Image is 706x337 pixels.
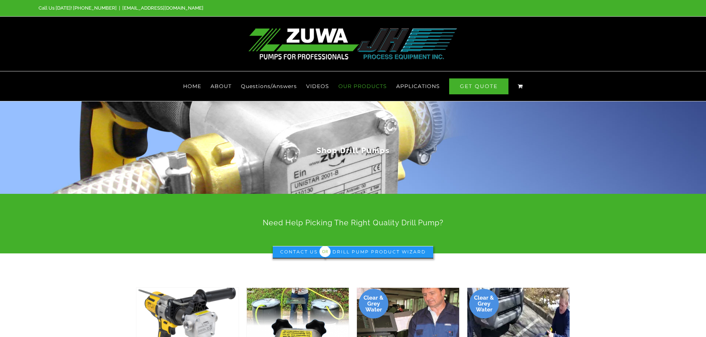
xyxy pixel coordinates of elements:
a: GET QUOTE [449,71,508,101]
a: [EMAIL_ADDRESS][DOMAIN_NAME] [122,5,203,11]
img: Quality Drill Pump Pennsylvania - Metal Drill Pump PA [248,28,458,60]
span: Contact Us [280,249,318,255]
span: APPLICATIONS [396,84,440,89]
span: Call Us [DATE]! [PHONE_NUMBER] [39,5,117,11]
a: Drill Pump Product Wizard [325,246,433,258]
h2: Need Help Picking The Right Quality Drill Pump? [136,218,570,228]
a: APPLICATIONS [396,71,440,101]
span: OUR PRODUCTS [338,84,387,89]
span: ABOUT [211,84,232,89]
a: View Cart [518,71,523,101]
span: GET QUOTE [449,78,508,94]
a: VIDEOS [306,71,329,101]
nav: Main Menu [39,71,667,101]
span: Clear & Grey Water [469,295,499,313]
span: OR [322,247,328,256]
a: ABOUT [211,71,232,101]
span: HOME [183,84,201,89]
a: HOME [183,71,201,101]
a: OUR PRODUCTS [338,71,387,101]
span: Questions/Answers [241,84,297,89]
span: Drill Pump Product Wizard [332,249,426,255]
a: Questions/Answers [241,71,297,101]
span: Clear & Grey Water [359,295,388,313]
a: Contact Us [273,246,325,258]
span: VIDEOS [306,84,329,89]
h1: Shop Drill Pumps [136,145,570,156]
